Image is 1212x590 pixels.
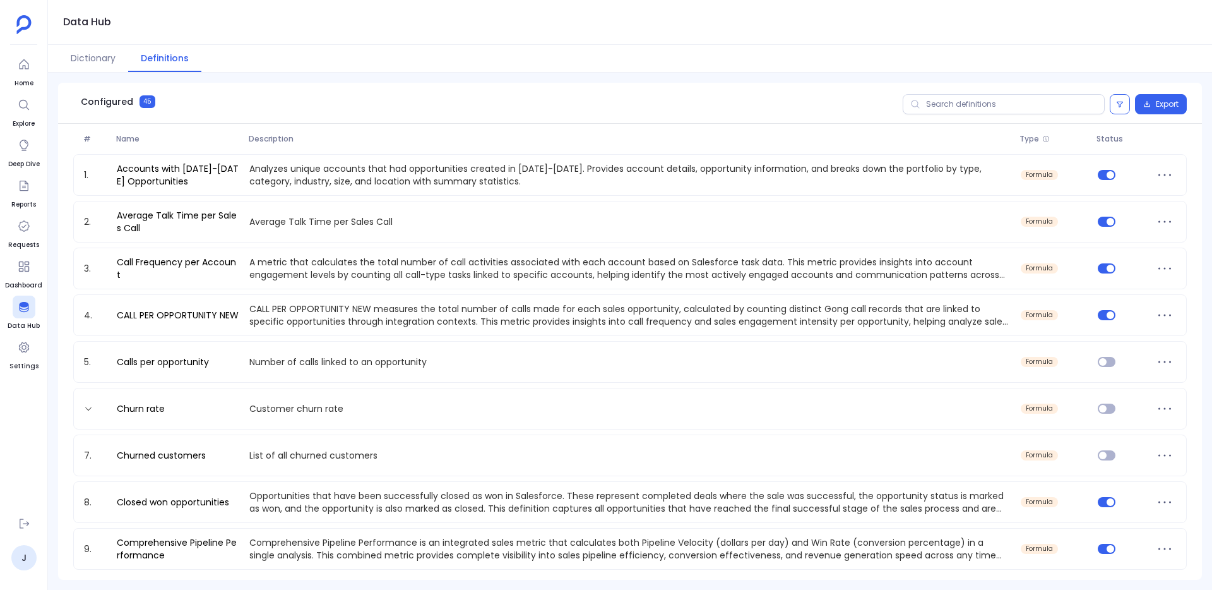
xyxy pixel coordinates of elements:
span: Explore [13,119,35,129]
a: Closed won opportunities [112,496,234,509]
a: Average Talk Time per Sales Call [112,209,244,234]
p: Number of calls linked to an opportunity [244,356,1016,368]
span: Reports [11,200,36,210]
span: 7. [79,449,112,462]
span: Requests [8,240,39,250]
span: 2. [79,215,112,228]
a: Data Hub [8,296,40,331]
a: Call Frequency per Account [112,256,244,281]
a: Explore [13,93,35,129]
span: formula [1026,311,1053,319]
a: J [11,545,37,570]
span: Deep Dive [8,159,40,169]
span: Description [244,134,1015,144]
span: 3. [79,262,112,275]
span: 4. [79,309,112,322]
button: Definitions [128,45,201,72]
p: List of all churned customers [244,449,1016,462]
span: 5. [79,356,112,368]
span: Configured [81,95,133,108]
h1: Data Hub [63,13,111,31]
p: Average Talk Time per Sales Call [244,215,1016,228]
span: Settings [9,361,39,371]
a: Requests [8,215,39,250]
span: formula [1026,171,1053,179]
a: Churned customers [112,449,211,462]
span: Data Hub [8,321,40,331]
span: formula [1026,405,1053,412]
span: 1. [79,169,112,181]
span: Type [1019,134,1039,144]
span: 8. [79,496,112,509]
span: Dashboard [5,280,42,291]
span: formula [1026,358,1053,366]
a: Accounts with [DATE]-[DATE] Opportunities [112,162,244,188]
p: Customer churn rate [244,402,1016,415]
span: 45 [140,95,155,108]
p: Comprehensive Pipeline Performance is an integrated sales metric that calculates both Pipeline Ve... [244,536,1016,562]
a: Churn rate [112,402,170,415]
span: formula [1026,452,1053,459]
a: Dashboard [5,255,42,291]
p: Opportunities that have been successfully closed as won in Salesforce. These represent completed ... [244,490,1016,515]
span: formula [1026,498,1053,506]
a: Settings [9,336,39,371]
a: Comprehensive Pipeline Performance [112,536,244,562]
p: Analyzes unique accounts that had opportunities created in [DATE]-[DATE]. Provides account detail... [244,162,1016,188]
span: 9. [79,543,112,555]
span: # [78,134,111,144]
button: Export [1135,94,1187,114]
a: Home [13,53,35,88]
p: A metric that calculates the total number of call activities associated with each account based o... [244,256,1016,281]
a: Deep Dive [8,134,40,169]
span: Home [13,78,35,88]
a: CALL PER OPPORTUNITY NEW [112,309,244,322]
a: Calls per opportunity [112,356,214,368]
p: CALL PER OPPORTUNITY NEW measures the total number of calls made for each sales opportunity, calc... [244,303,1016,328]
img: petavue logo [16,15,32,34]
span: formula [1026,218,1053,226]
a: Reports [11,174,36,210]
span: formula [1026,545,1053,553]
span: Export [1156,99,1179,109]
button: Dictionary [58,45,128,72]
input: Search definitions [903,94,1105,114]
span: formula [1026,265,1053,272]
span: Status [1091,134,1146,144]
span: Name [111,134,243,144]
